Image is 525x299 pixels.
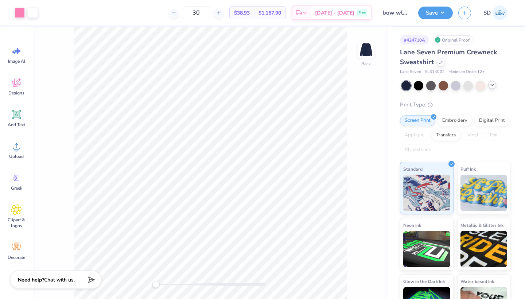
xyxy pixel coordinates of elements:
span: Free [359,10,366,15]
img: Metallic & Glitter Ink [460,231,507,267]
span: Lane Seven Premium Crewneck Sweatshirt [400,48,497,66]
span: [DATE] - [DATE] [315,9,354,17]
img: Standard [403,175,450,211]
div: Applique [400,130,429,141]
img: Sophia Deserto [493,5,507,20]
div: Accessibility label [152,281,160,288]
span: Water based Ink [460,277,494,285]
span: Standard [403,165,423,173]
img: Back [359,42,373,57]
input: – – [182,6,210,19]
strong: Need help? [18,276,44,283]
span: $38.93 [234,9,250,17]
span: Puff Ink [460,165,476,173]
span: # LS14004 [425,69,445,75]
a: SD [480,5,510,20]
div: Print Type [400,101,510,109]
span: Lane Seven [400,69,421,75]
span: Chat with us. [44,276,75,283]
div: # 424710A [400,35,429,44]
span: Glow in the Dark Ink [403,277,445,285]
img: Puff Ink [460,175,507,211]
span: Clipart & logos [4,217,28,229]
div: Rhinestones [400,144,435,155]
span: Decorate [8,255,25,260]
div: Embroidery [437,115,472,126]
span: $1,167.90 [258,9,281,17]
div: Back [361,61,371,67]
button: Save [418,7,453,19]
span: SD [483,9,491,17]
div: Original Proof [433,35,474,44]
div: Vinyl [463,130,483,141]
span: Greek [11,185,22,191]
span: Designs [8,90,24,96]
span: Minimum Order: 12 + [448,69,485,75]
span: Upload [9,154,24,159]
span: Image AI [8,58,25,64]
div: Foil [485,130,502,141]
div: Screen Print [400,115,435,126]
span: Metallic & Glitter Ink [460,221,503,229]
span: Neon Ink [403,221,421,229]
input: Untitled Design [377,5,413,20]
span: Add Text [8,122,25,128]
div: Transfers [431,130,460,141]
img: Neon Ink [403,231,450,267]
div: Digital Print [474,115,510,126]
